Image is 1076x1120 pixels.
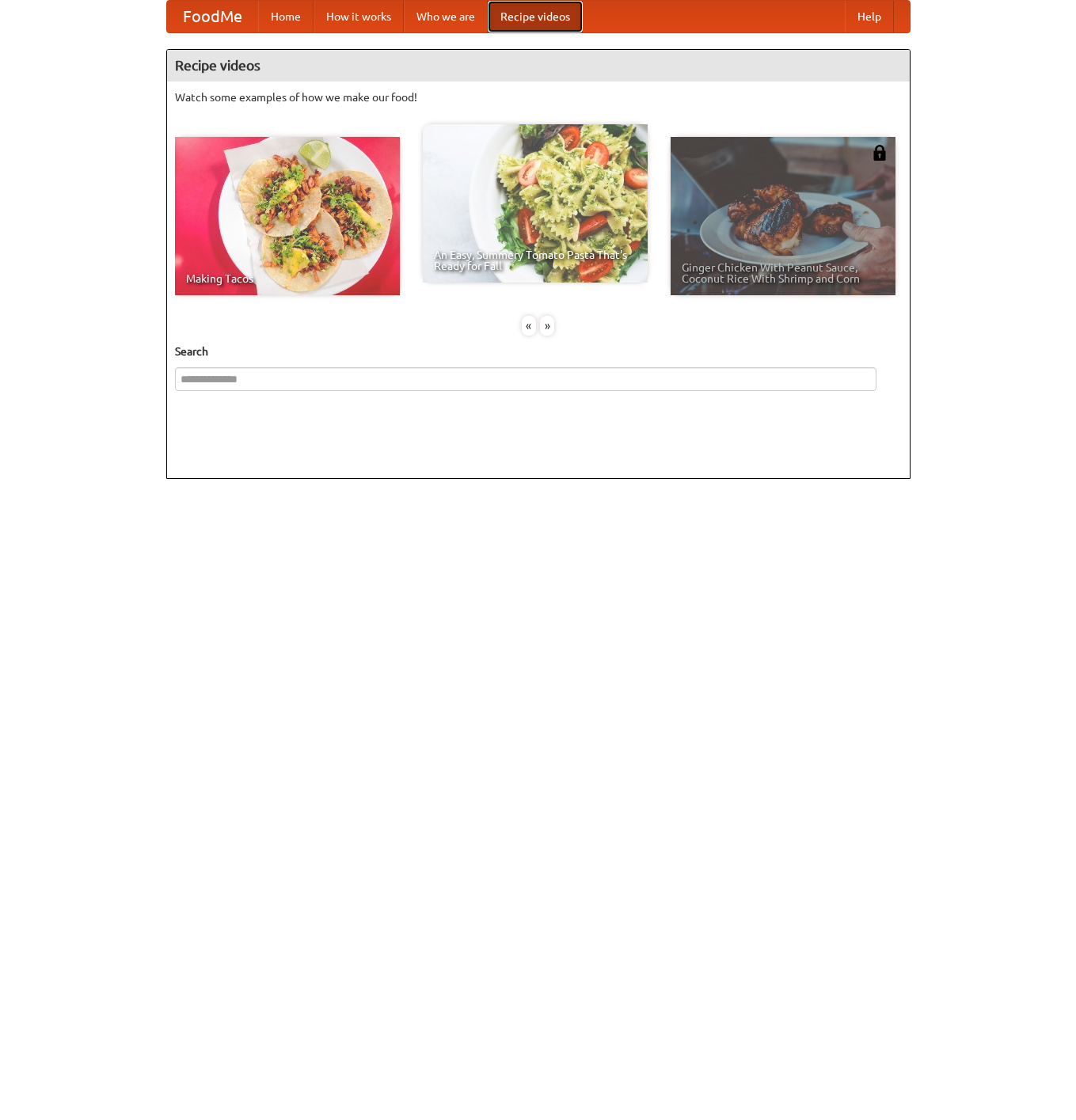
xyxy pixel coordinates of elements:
img: 483408.png [872,145,888,161]
a: Who we are [404,1,488,32]
span: An Easy, Summery Tomato Pasta That's Ready for Fall [434,249,637,271]
a: An Easy, Summery Tomato Pasta That's Ready for Fall [423,124,648,283]
a: Making Tacos [175,137,400,295]
a: How it works [314,1,404,32]
div: « [522,316,536,336]
a: Recipe videos [488,1,583,32]
p: Watch some examples of how we make our food! [175,89,902,105]
a: FoodMe [167,1,258,32]
span: Making Tacos [186,273,389,284]
a: Help [845,1,894,32]
h4: Recipe videos [167,50,910,82]
h5: Search [175,344,902,359]
div: » [540,316,554,336]
a: Home [258,1,314,32]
